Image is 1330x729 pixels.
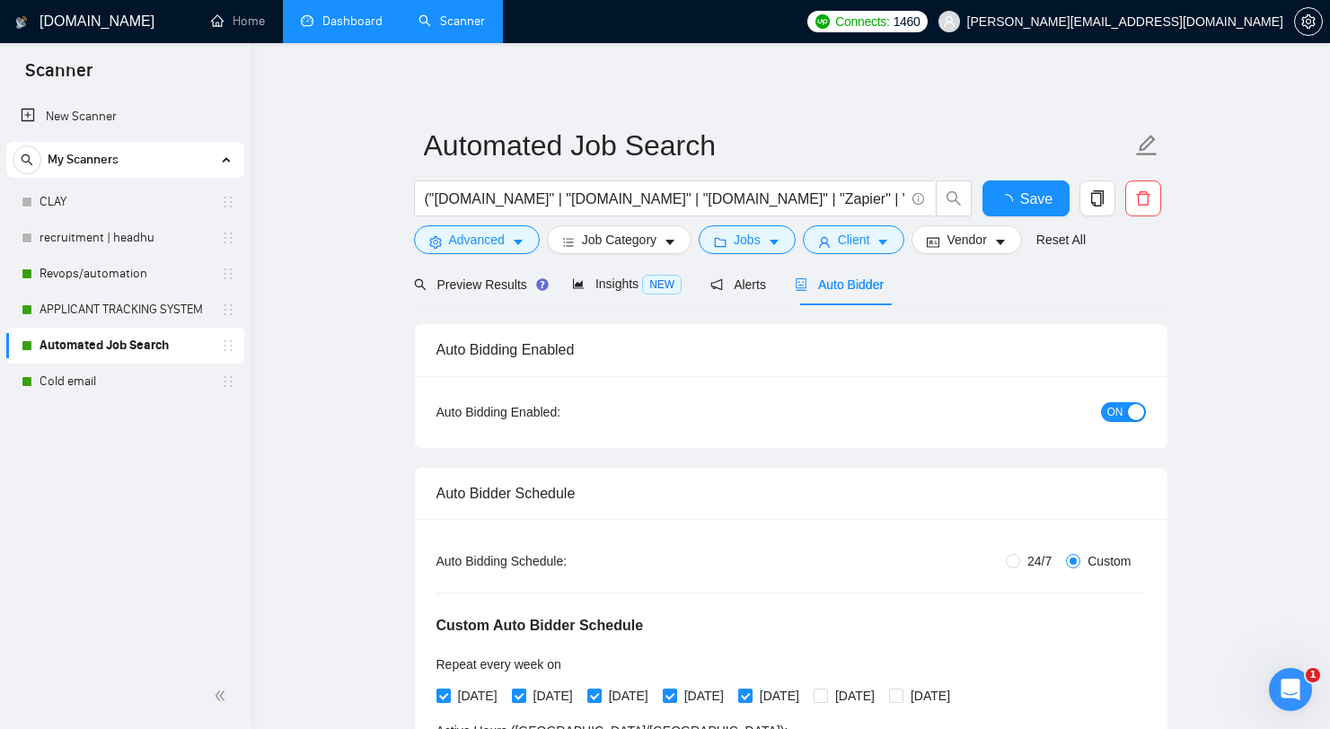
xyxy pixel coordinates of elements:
button: barsJob Categorycaret-down [547,225,691,254]
span: NEW [642,275,682,294]
div: Auto Bidding Schedule: [436,551,673,571]
span: [DATE] [753,686,806,706]
span: Insights [572,277,682,291]
input: Search Freelance Jobs... [425,188,904,210]
span: caret-down [512,235,524,249]
span: caret-down [664,235,676,249]
button: folderJobscaret-down [699,225,796,254]
span: [DATE] [451,686,505,706]
span: Save [1020,188,1053,210]
span: caret-down [876,235,889,249]
a: Revops/automation [40,256,210,292]
iframe: Intercom live chat [1269,668,1312,711]
span: caret-down [994,235,1007,249]
a: Cold email [40,364,210,400]
span: holder [221,231,235,245]
div: Auto Bidder Schedule [436,468,1146,519]
img: upwork-logo.png [815,14,830,29]
h5: Custom Auto Bidder Schedule [436,615,644,637]
span: search [937,190,971,206]
span: 24/7 [1020,551,1059,571]
span: holder [221,195,235,209]
button: settingAdvancedcaret-down [414,225,540,254]
span: caret-down [768,235,780,249]
button: delete [1125,180,1161,216]
a: setting [1294,14,1323,29]
span: Auto Bidder [795,277,884,292]
span: Custom [1080,551,1138,571]
a: dashboardDashboard [301,13,383,29]
span: holder [221,267,235,281]
button: Save [982,180,1070,216]
span: Jobs [734,230,761,250]
span: Vendor [947,230,986,250]
span: [DATE] [828,686,882,706]
button: search [13,145,41,174]
li: My Scanners [6,142,244,400]
span: info-circle [912,193,924,205]
span: search [414,278,427,291]
div: Auto Bidding Enabled [436,324,1146,375]
span: [DATE] [602,686,656,706]
a: searchScanner [418,13,485,29]
span: delete [1126,190,1160,206]
span: user [818,235,831,249]
span: [DATE] [526,686,580,706]
button: idcardVendorcaret-down [912,225,1021,254]
div: Auto Bidding Enabled: [436,402,673,422]
span: bars [562,235,575,249]
span: Client [838,230,870,250]
span: double-left [214,687,232,705]
span: area-chart [572,277,585,290]
a: Automated Job Search [40,328,210,364]
a: APPLICANT TRACKING SYSTEM [40,292,210,328]
span: user [943,15,956,28]
input: Scanner name... [424,123,1132,168]
div: Tooltip anchor [534,277,550,293]
a: homeHome [211,13,265,29]
span: 1460 [894,12,920,31]
span: holder [221,374,235,389]
span: notification [710,278,723,291]
a: New Scanner [21,99,230,135]
button: setting [1294,7,1323,36]
span: robot [795,278,807,291]
span: Advanced [449,230,505,250]
span: Job Category [582,230,656,250]
button: search [936,180,972,216]
span: loading [999,194,1020,208]
span: Connects: [835,12,889,31]
a: CLAY [40,184,210,220]
button: copy [1079,180,1115,216]
span: holder [221,303,235,317]
span: folder [714,235,727,249]
span: Repeat every week on [436,657,561,672]
span: 1 [1306,668,1320,682]
span: [DATE] [677,686,731,706]
button: userClientcaret-down [803,225,905,254]
span: search [13,154,40,166]
span: [DATE] [903,686,957,706]
span: edit [1135,134,1158,157]
span: ON [1107,402,1123,422]
span: My Scanners [48,142,119,178]
span: copy [1080,190,1114,206]
span: setting [429,235,442,249]
span: Scanner [11,57,107,95]
a: recruitment | headhu [40,220,210,256]
span: Alerts [710,277,766,292]
li: New Scanner [6,99,244,135]
span: setting [1295,14,1322,29]
span: holder [221,338,235,353]
span: idcard [927,235,939,249]
span: Preview Results [414,277,543,292]
img: logo [15,8,28,37]
a: Reset All [1036,230,1086,250]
